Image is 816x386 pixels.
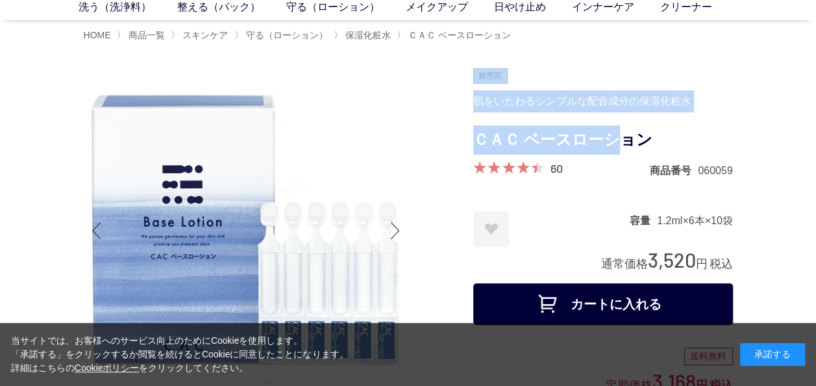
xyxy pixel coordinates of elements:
a: お気に入りに登録する [473,211,509,247]
div: 当サイトでは、お客様へのサービス向上のためにCookieを使用します。 「承諾する」をクリックするか閲覧を続けるとCookieに同意したことになります。 詳細はこちらの をクリックしてください。 [11,334,349,375]
div: Previous slide [84,205,110,257]
dd: 1.2ml×6本×10袋 [657,214,733,227]
li: 〉 [397,29,514,42]
a: HOME [84,30,111,40]
a: 60 [550,161,563,175]
img: 敏感肌 [473,68,508,84]
div: 承諾する [740,343,805,366]
span: 商品一覧 [129,30,165,40]
div: Next slide [382,205,408,257]
dt: 商品番号 [650,164,698,177]
a: スキンケア [180,30,228,40]
h1: ＣＡＣ ベースローション [473,125,733,155]
li: 〉 [171,29,231,42]
a: 保湿化粧水 [343,30,391,40]
div: 肌をいたわるシンプルな配合成分の保湿化粧水 [473,90,733,112]
a: 守る（ローション） [243,30,328,40]
button: カートに入れる [473,283,733,325]
span: スキンケア [182,30,228,40]
a: ＣＡＣ ベースローション [406,30,511,40]
li: 〉 [234,29,331,42]
span: 3,520 [648,248,696,272]
span: 通常価格 [601,257,648,270]
span: 守る（ローション） [246,30,328,40]
li: 〉 [117,29,168,42]
dd: 060059 [698,164,732,177]
dt: 容量 [630,214,657,227]
span: 保湿化粧水 [345,30,391,40]
a: Cookieポリシー [75,363,140,373]
span: 円 [696,257,708,270]
li: 〉 [334,29,394,42]
a: 商品一覧 [126,30,165,40]
span: ＣＡＣ ベースローション [408,30,511,40]
span: 税込 [710,257,733,270]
